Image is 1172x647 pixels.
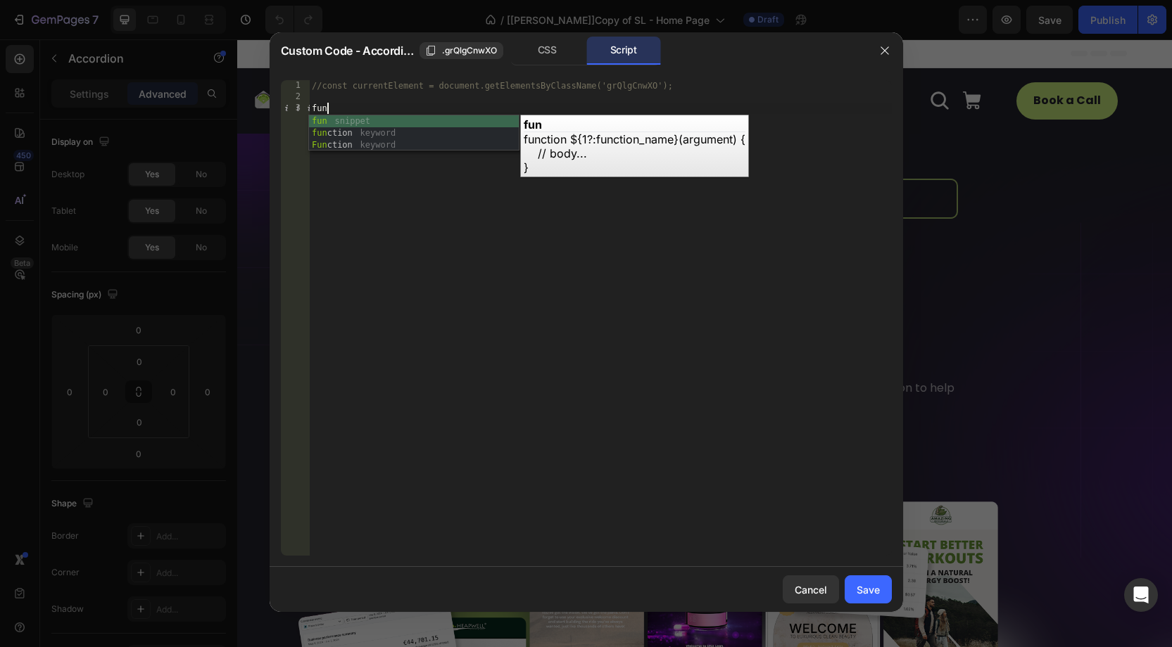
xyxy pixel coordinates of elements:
[413,380,522,417] button: <p>Get In Touch</p>
[326,87,373,99] div: Accordion
[857,582,880,597] div: Save
[374,204,561,231] strong: Full-Service Email
[311,51,378,72] p: Case Studies
[783,575,839,603] button: Cancel
[281,103,310,114] div: 3
[442,44,497,57] span: .grQlgCnwXO
[368,289,567,305] span: for eCom brands looking to scale
[420,42,503,59] button: .grQlgCnwXO
[795,582,827,597] div: Cancel
[438,51,536,72] a: Creative Portfolio
[361,153,574,167] span: Trusted by 400+ DTC & B2B Brands Globally
[281,91,310,103] div: 2
[430,388,505,409] p: Get In Touch
[178,51,262,72] button: <p>About Us</p>
[281,42,415,59] span: Custom Code - Accordion
[218,340,717,370] span: Stunning emails, sophisticated automation, and ongoing performance optimization to help turn your...
[1124,578,1158,612] div: Open Intercom Messenger
[281,80,310,91] div: 1
[587,37,661,65] div: Script
[510,37,584,65] div: CSS
[845,575,892,603] button: Save
[520,115,749,177] div: function ${1?:function_name}(argument) { // body... }
[779,43,881,80] a: Book a Call
[11,44,156,79] img: gempages_572965182523835508-db3d4001-4f9c-457d-9148-5df9a1d5f9cc.png
[195,51,245,72] p: About Us
[380,247,555,274] span: & SMS Marketing
[351,309,584,326] span: to 7-8 figures with $0 extra ad spend
[796,51,864,72] p: Book a Call
[524,117,542,132] b: fun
